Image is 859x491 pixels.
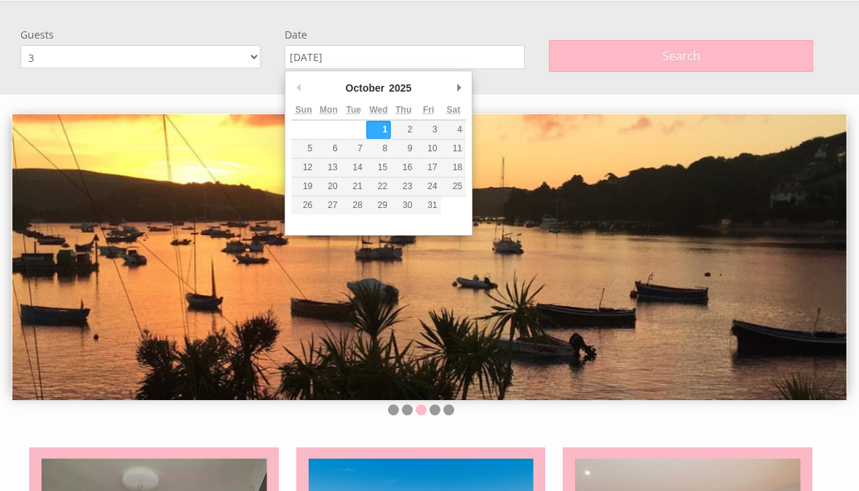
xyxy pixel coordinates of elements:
button: 15 [366,159,391,177]
button: 2 [391,121,416,139]
abbr: Wednesday [369,105,387,115]
abbr: Monday [320,105,338,115]
div: 2025 [387,77,413,99]
button: Next Month [451,77,466,99]
button: 11 [441,140,466,158]
button: 24 [416,177,440,196]
button: 30 [391,196,416,215]
button: 9 [391,140,416,158]
label: Guests [20,28,261,41]
button: 13 [316,159,341,177]
abbr: Tuesday [346,105,360,115]
span: Search [662,48,700,64]
button: 14 [341,159,366,177]
abbr: Friday [423,105,434,115]
button: 6 [316,140,341,158]
button: 4 [441,121,466,139]
button: 21 [341,177,366,196]
button: 22 [366,177,391,196]
div: October [344,77,387,99]
button: 16 [391,159,416,177]
button: 10 [416,140,440,158]
button: 31 [416,196,440,215]
button: 23 [391,177,416,196]
button: 29 [366,196,391,215]
label: Date [285,28,525,41]
button: 5 [291,140,316,158]
button: 3 [416,121,440,139]
button: 25 [441,177,466,196]
button: 28 [341,196,366,215]
button: 7 [341,140,366,158]
abbr: Saturday [447,105,461,115]
abbr: Thursday [395,105,411,115]
button: 18 [441,159,466,177]
button: 19 [291,177,316,196]
button: Previous Month [291,77,306,99]
button: 1 [366,121,391,139]
input: Arrival Date [285,45,525,69]
button: Search [549,40,813,72]
button: 26 [291,196,316,215]
button: 27 [316,196,341,215]
button: 20 [316,177,341,196]
button: 8 [366,140,391,158]
button: 12 [291,159,316,177]
button: 17 [416,159,440,177]
abbr: Sunday [296,105,312,115]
